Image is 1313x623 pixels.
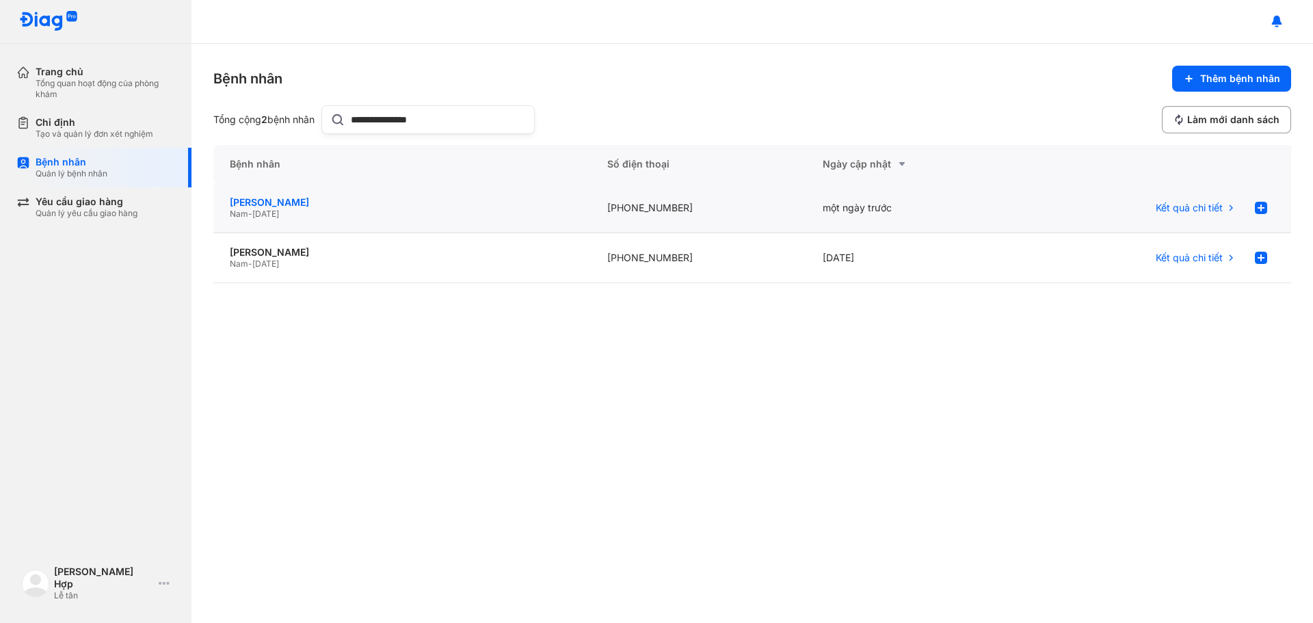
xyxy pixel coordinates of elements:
[230,209,248,219] span: Nam
[1156,202,1223,214] span: Kết quả chi tiết
[806,233,1022,283] div: [DATE]
[22,570,49,597] img: logo
[230,196,574,209] div: [PERSON_NAME]
[248,209,252,219] span: -
[823,156,1005,172] div: Ngày cập nhật
[591,145,806,183] div: Số điện thoại
[230,259,248,269] span: Nam
[591,183,806,233] div: [PHONE_NUMBER]
[591,233,806,283] div: [PHONE_NUMBER]
[19,11,78,32] img: logo
[1200,72,1280,85] span: Thêm bệnh nhân
[36,156,107,168] div: Bệnh nhân
[1156,252,1223,264] span: Kết quả chi tiết
[1172,66,1291,92] button: Thêm bệnh nhân
[252,259,279,269] span: [DATE]
[36,129,153,140] div: Tạo và quản lý đơn xét nghiệm
[36,116,153,129] div: Chỉ định
[806,183,1022,233] div: một ngày trước
[36,66,175,78] div: Trang chủ
[213,114,316,126] div: Tổng cộng bệnh nhân
[1162,106,1291,133] button: Làm mới danh sách
[54,566,153,590] div: [PERSON_NAME] Hợp
[261,114,267,125] span: 2
[36,196,137,208] div: Yêu cầu giao hàng
[54,590,153,601] div: Lễ tân
[252,209,279,219] span: [DATE]
[213,145,591,183] div: Bệnh nhân
[36,78,175,100] div: Tổng quan hoạt động của phòng khám
[213,69,282,88] div: Bệnh nhân
[36,168,107,179] div: Quản lý bệnh nhân
[248,259,252,269] span: -
[1187,114,1279,126] span: Làm mới danh sách
[36,208,137,219] div: Quản lý yêu cầu giao hàng
[230,246,574,259] div: [PERSON_NAME]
